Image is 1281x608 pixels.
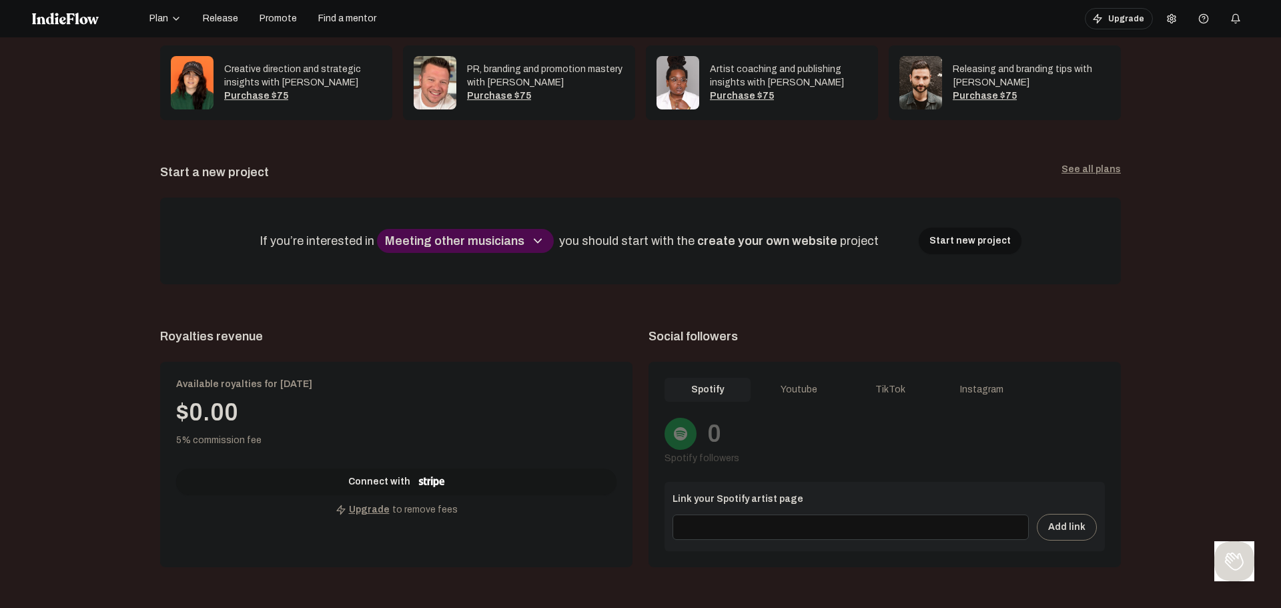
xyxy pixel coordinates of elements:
span: you should start with the [559,234,697,248]
div: $0.00 [176,399,616,426]
span: Spotify followers [665,453,739,463]
div: Purchase $75 [710,89,867,103]
span: Upgrade [349,503,390,517]
div: Instagram [939,378,1025,402]
div: Purchase $75 [953,89,1110,103]
img: indieflow-logo-white.svg [32,13,99,25]
iframe: Toggle Customer Support [1214,541,1254,581]
button: Meeting other musicians [377,229,554,253]
button: Upgrade [1085,8,1153,29]
div: 5% commission fee [176,434,616,447]
span: project [840,234,881,248]
div: Purchase $75 [467,89,624,103]
div: Purchase $75 [224,89,382,103]
span: If you’re interested in [260,234,377,248]
span: Royalties revenue [160,327,632,346]
img: Spotify.svg [673,426,689,442]
div: Spotify [665,378,751,402]
span: Social followers [649,327,1121,346]
button: Start new project [919,228,1021,254]
div: TikTok [847,378,933,402]
span: to remove fees [392,503,458,517]
div: Available royalties for [DATE] [176,378,616,391]
div: Link your Spotify artist page [673,493,1097,514]
div: 0 [707,420,721,447]
div: Creative direction and strategic insights with [PERSON_NAME] [224,63,382,89]
button: Connect with [176,469,616,495]
span: Connect with [348,475,410,489]
div: Releasing and branding tips with [PERSON_NAME] [953,63,1110,89]
span: Release [203,12,238,25]
button: Find a mentor [310,8,384,29]
img: stripe_logo_white.svg [418,477,445,487]
div: Youtube [756,378,842,402]
button: Plan [141,8,189,29]
button: Promote [252,8,305,29]
div: Artist coaching and publishing insights with [PERSON_NAME] [710,63,867,89]
div: PR, branding and promotion mastery with [PERSON_NAME] [467,63,624,89]
button: Add link [1037,514,1097,541]
span: Promote [260,12,297,25]
a: See all plans [1061,163,1121,182]
span: create your own website [697,234,840,248]
span: Find a mentor [318,12,376,25]
div: Start a new project [160,163,269,182]
span: Plan [149,12,168,25]
button: Release [195,8,246,29]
